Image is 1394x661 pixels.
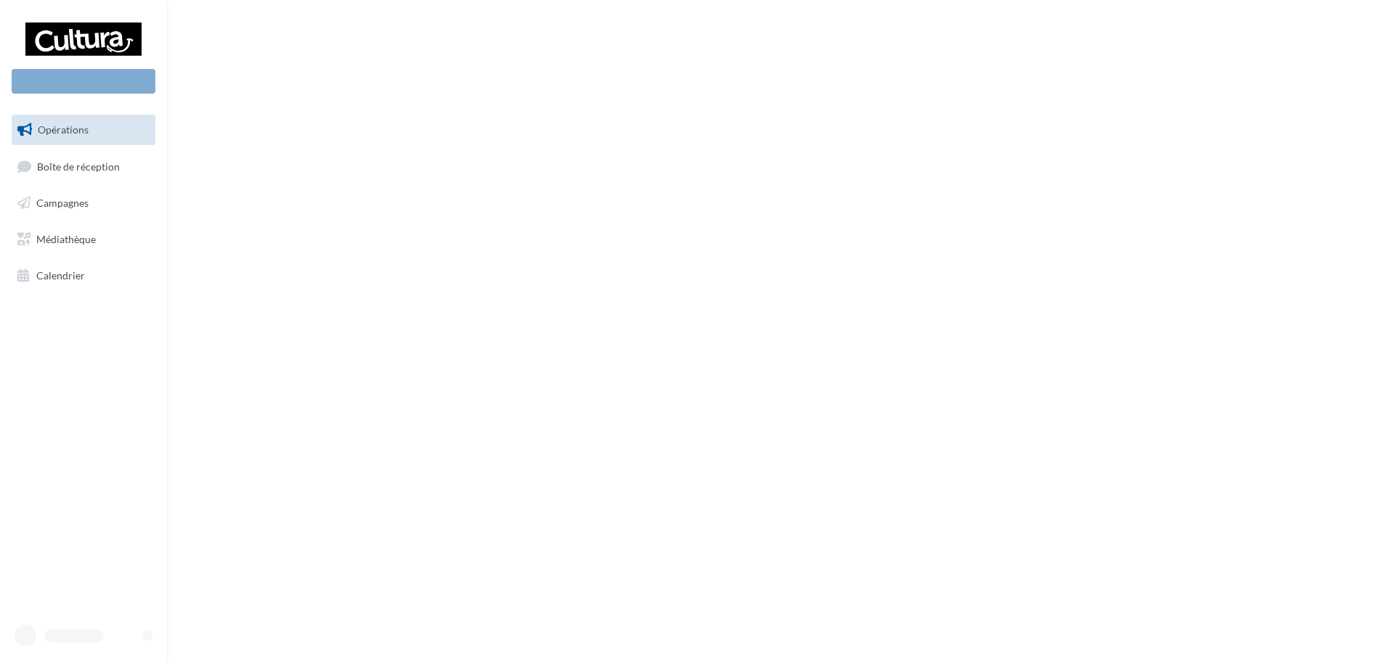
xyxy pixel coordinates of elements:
a: Calendrier [9,260,158,291]
a: Campagnes [9,188,158,218]
span: Médiathèque [36,233,96,245]
a: Médiathèque [9,224,158,255]
a: Opérations [9,115,158,145]
a: Boîte de réception [9,151,158,182]
span: Opérations [38,123,89,136]
div: Nouvelle campagne [12,69,155,94]
span: Campagnes [36,197,89,209]
span: Calendrier [36,268,85,281]
span: Boîte de réception [37,160,120,172]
